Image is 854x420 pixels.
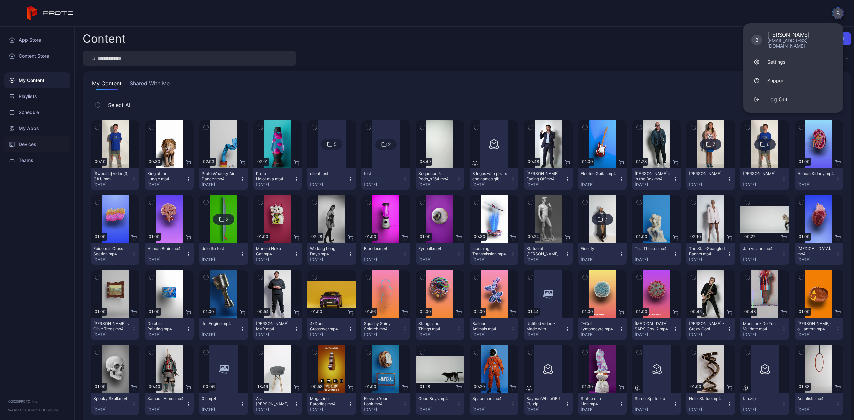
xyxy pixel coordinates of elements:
a: B[PERSON_NAME][EMAIL_ADDRESS][DOMAIN_NAME] [743,27,843,53]
div: [DATE] [147,182,185,187]
div: Albert Pujols MVP.mp4 [256,321,293,332]
button: [PERSON_NAME][DATE] [740,168,789,190]
div: 5 [334,141,337,147]
div: [DATE] [581,332,619,337]
div: Shine_Sprite.zip [635,396,672,401]
span: Version 1.13.0 • [8,408,31,412]
div: King of the Jungle.mp4 [147,171,184,182]
div: Helix Statue.mp4 [689,396,726,401]
div: fan.zip [743,396,780,401]
button: B [832,7,844,19]
button: Spooky Skull.mp4[DATE] [91,393,139,415]
button: My Content [91,79,123,90]
div: [DATE] [472,407,510,412]
div: client test [310,171,347,176]
button: [PERSON_NAME] is in the Box.mp4[DATE] [632,168,681,190]
button: King of the Jungle.mp4[DATE] [145,168,193,190]
div: [DATE] [418,407,456,412]
div: [DATE] [418,257,456,262]
div: © 2025 PROTO, Inc. [8,399,66,404]
div: Dolphin Painting.mp4 [147,321,184,332]
button: T-Cell Lymphocyte.mp4[DATE] [578,318,627,340]
div: [DATE] [93,407,131,412]
button: Maneki Neko Cat.mp4[DATE] [253,243,302,265]
div: [DATE] [93,182,131,187]
div: 7 [713,141,715,147]
div: [DATE] [797,332,835,337]
button: Human Brain.mp4[DATE] [145,243,193,265]
div: BaymaxWhiteOBJ (3).zip [526,396,563,407]
button: Human Kidney.mp4[DATE] [795,168,843,190]
button: Epidermis Cross Section.mp4[DATE] [91,243,139,265]
div: [DATE] [202,407,240,412]
div: Jan vs Jan.mp4 [743,246,780,251]
div: [DATE] [472,332,510,337]
div: Log Out [767,95,788,103]
div: Reese [689,171,726,176]
button: Statue of [PERSON_NAME].mp4[DATE] [524,243,572,265]
div: [DATE] [797,407,835,412]
button: deloitte test[DATE] [199,243,248,265]
div: Devices [4,136,70,152]
button: Good Boys.mp4[DATE] [416,393,464,415]
div: 2 [226,216,228,222]
a: My Apps [4,120,70,136]
button: The Thinker.mp4[DATE] [632,243,681,265]
div: [DATE] [310,182,348,187]
div: [DATE] [472,257,510,262]
div: Human Heart.mp4 [797,246,834,257]
button: [PERSON_NAME]'s Olive Trees.mp4[DATE] [91,318,139,340]
button: [PERSON_NAME] - Crazy Cool Technology.mp4[DATE] [686,318,735,340]
div: [Swedish] video(3) (1)(1).mov [93,171,130,182]
div: Schedule [4,104,70,120]
div: [DATE] [689,332,727,337]
div: [DATE] [743,332,781,337]
button: Electric Guitar.mp4[DATE] [578,168,627,190]
div: [DATE] [743,182,781,187]
div: deloitte test [202,246,239,251]
button: Untitled video - Made with Clipchamp (1)_h264(1).mp4[DATE] [524,318,572,340]
div: Spooky Skull.mp4 [93,396,130,401]
button: Shine_Sprite.zip[DATE] [632,393,681,415]
div: Maneki Neko Cat.mp4 [256,246,293,257]
div: [EMAIL_ADDRESS][DOMAIN_NAME] [767,38,835,49]
div: 6 [767,141,770,147]
button: Monster - Do You Validate.mp4[DATE] [740,318,789,340]
div: Incoming Transmission.mp4 [472,246,509,257]
a: Teams [4,152,70,168]
div: [DATE] [418,332,456,337]
button: Proto HoloLava.mp4[DATE] [253,168,302,190]
button: Sequence 5 Redo_h264.mp4[DATE] [416,168,464,190]
div: Magazine Parodies.mp4 [310,396,347,407]
div: Jack-o'-lantern.mp4 [797,321,834,332]
button: Blender.mp4[DATE] [361,243,410,265]
div: Ask Tim Draper Anything.mp4 [256,396,293,407]
button: Fidelity[DATE] [578,243,627,265]
span: Select All [108,101,132,109]
div: Squishy Shiny Splotch.mp4 [364,321,401,332]
div: Epidermis Cross Section.mp4 [93,246,130,257]
div: test [364,171,401,176]
button: The Star-Spangled Banner.mp4[DATE] [686,243,735,265]
button: Shared With Me [128,79,171,90]
div: [DATE] [147,407,185,412]
div: 4-Door Crossover.mp4 [310,321,347,332]
div: [DATE] [93,332,131,337]
div: Scott Page - Crazy Cool Technology.mp4 [689,321,726,332]
div: Blender.mp4 [364,246,401,251]
div: Good Boys.mp4 [418,396,455,401]
button: 02.mp4[DATE] [199,393,248,415]
div: [DATE] [310,332,348,337]
div: [DATE] [418,182,456,187]
div: [DATE] [689,182,727,187]
button: [MEDICAL_DATA] SARS Cov-2.mp4[DATE] [632,318,681,340]
div: [DATE] [310,257,348,262]
div: [DATE] [202,332,240,337]
div: Content Store [4,48,70,64]
div: Untitled video - Made with Clipchamp (1)_h264(1).mp4 [526,321,563,332]
button: Samurai Armor.mp4[DATE] [145,393,193,415]
div: Proto HoloLava.mp4 [256,171,293,182]
div: 02.mp4 [202,396,239,401]
div: [DATE] [635,332,673,337]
